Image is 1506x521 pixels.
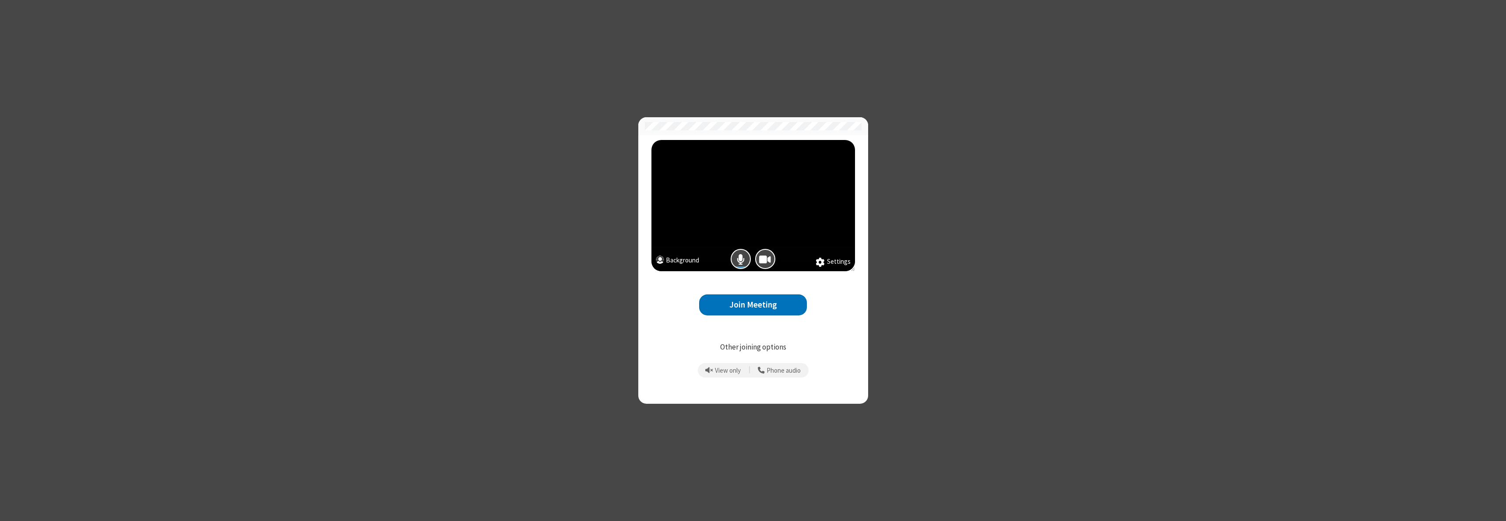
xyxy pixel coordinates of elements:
button: Camera is on [755,249,775,269]
span: Phone audio [767,367,801,374]
span: | [749,364,750,377]
button: Join Meeting [699,294,807,316]
button: Background [656,255,699,267]
button: Prevent echo when there is already an active mic and speaker in the room. [702,363,744,378]
button: Use your phone for mic and speaker while you view the meeting on this device. [755,363,804,378]
button: Settings [816,257,851,267]
span: View only [715,367,741,374]
p: Other joining options [651,342,855,353]
button: Mic is on [731,249,751,269]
